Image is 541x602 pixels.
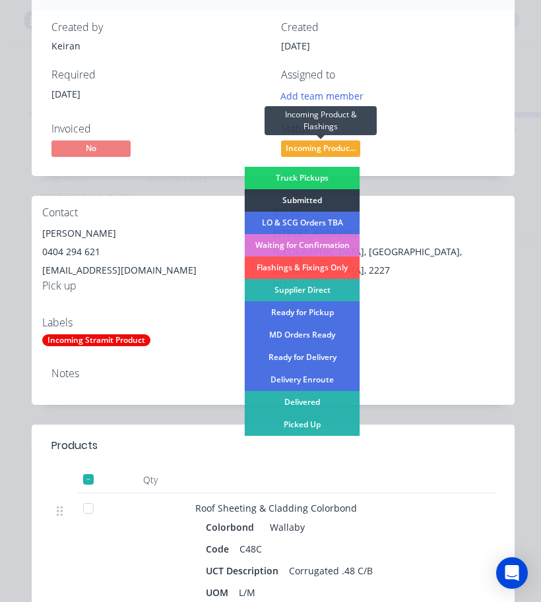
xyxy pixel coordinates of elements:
[42,334,150,346] div: Incoming Stramit Product
[42,280,273,292] div: Pick up
[42,224,273,243] div: [PERSON_NAME]
[245,212,360,234] div: LO & SCG Orders TBA
[245,189,360,212] div: Submitted
[281,140,360,160] button: Incoming Produc...
[265,518,305,537] div: Wallaby
[245,369,360,391] div: Delivery Enroute
[234,583,261,602] div: L/M
[206,518,259,537] div: Colorbond
[281,21,495,34] div: Created
[42,224,273,280] div: [PERSON_NAME]0404 294 621[EMAIL_ADDRESS][DOMAIN_NAME]
[206,583,234,602] div: UOM
[51,123,265,135] div: Invoiced
[273,224,504,243] div: [STREET_ADDRESS]
[42,206,273,219] div: Contact
[42,243,273,261] div: 0404 294 621
[206,539,234,558] div: Code
[51,69,265,81] div: Required
[245,279,360,301] div: Supplier Direct
[51,21,265,34] div: Created by
[51,88,80,100] span: [DATE]
[245,301,360,324] div: Ready for Pickup
[273,243,504,280] div: [GEOGRAPHIC_DATA], [GEOGRAPHIC_DATA], [GEOGRAPHIC_DATA], 2227
[496,557,528,589] div: Open Intercom Messenger
[51,140,131,157] span: No
[111,467,190,493] div: Qty
[51,438,98,454] div: Products
[273,206,504,219] div: Bill to
[265,106,377,135] div: Incoming Product & Flashings
[195,502,357,514] span: Roof Sheeting & Cladding Colorbond
[51,367,495,380] div: Notes
[245,324,360,346] div: MD Orders Ready
[245,167,360,189] div: Truck Pickups
[245,391,360,413] div: Delivered
[245,346,360,369] div: Ready for Delivery
[281,140,360,157] span: Incoming Produc...
[273,224,504,280] div: [STREET_ADDRESS][GEOGRAPHIC_DATA], [GEOGRAPHIC_DATA], [GEOGRAPHIC_DATA], 2227
[42,316,273,329] div: Labels
[234,539,267,558] div: C48C
[245,413,360,436] div: Picked Up
[281,69,495,81] div: Assigned to
[245,234,360,256] div: Waiting for Confirmation
[206,561,284,580] div: UCT Description
[281,40,310,52] span: [DATE]
[51,39,265,53] div: Keiran
[281,123,495,135] div: Status
[273,280,504,292] div: PO
[284,561,378,580] div: Corrugated .48 C/B
[245,256,360,279] div: Flashings & Fixings Only
[274,87,371,105] button: Add team member
[281,87,371,105] button: Add team member
[42,261,273,280] div: [EMAIL_ADDRESS][DOMAIN_NAME]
